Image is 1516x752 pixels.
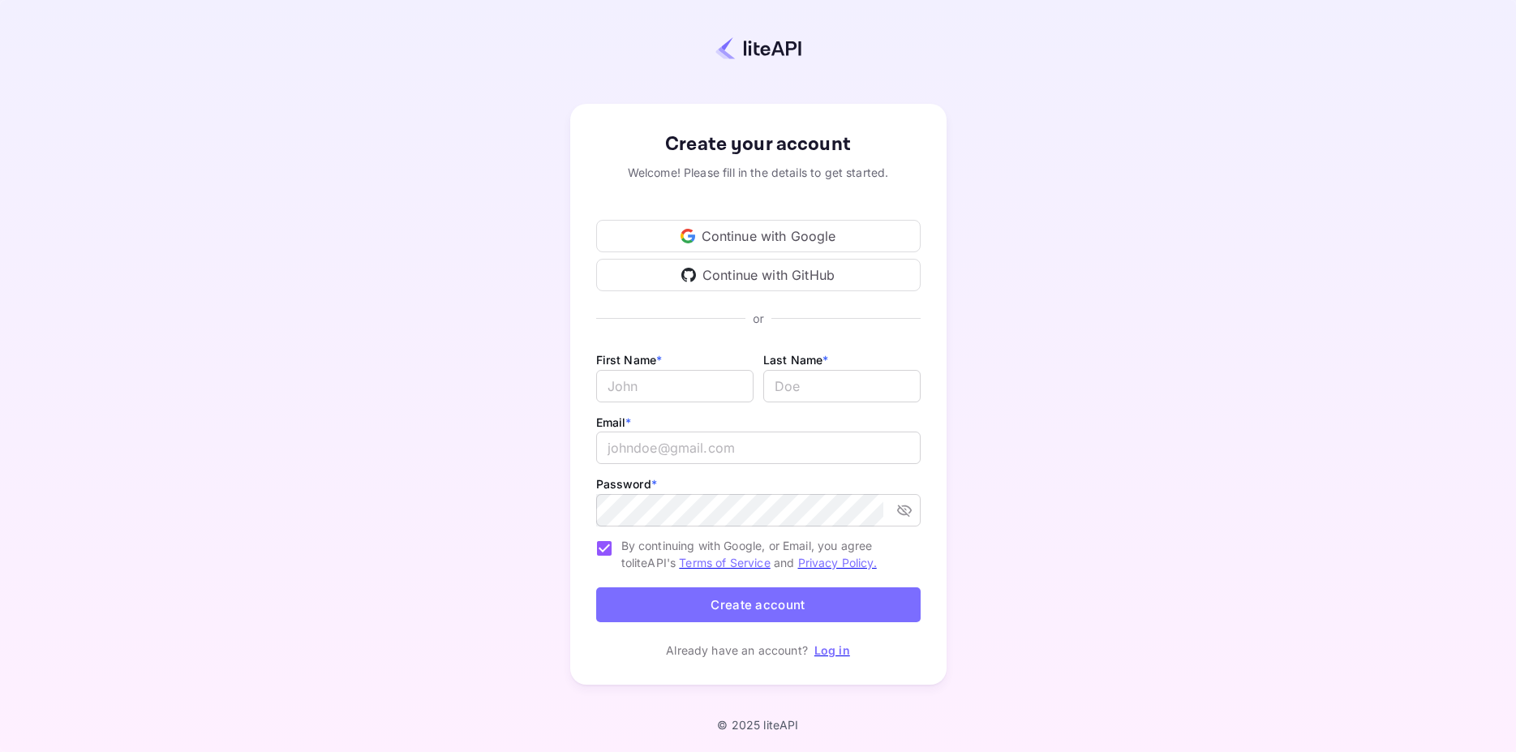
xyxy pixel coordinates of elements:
[596,432,921,464] input: johndoe@gmail.com
[679,556,770,569] a: Terms of Service
[890,496,919,525] button: toggle password visibility
[596,415,632,429] label: Email
[596,130,921,159] div: Create your account
[717,718,798,732] p: © 2025 liteAPI
[763,370,921,402] input: Doe
[814,643,850,657] a: Log in
[596,587,921,622] button: Create account
[621,537,908,571] span: By continuing with Google, or Email, you agree to liteAPI's and
[596,164,921,181] div: Welcome! Please fill in the details to get started.
[596,259,921,291] div: Continue with GitHub
[763,353,829,367] label: Last Name
[596,370,754,402] input: John
[666,642,808,659] p: Already have an account?
[715,37,801,60] img: liteapi
[798,556,877,569] a: Privacy Policy.
[596,353,663,367] label: First Name
[596,477,657,491] label: Password
[596,220,921,252] div: Continue with Google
